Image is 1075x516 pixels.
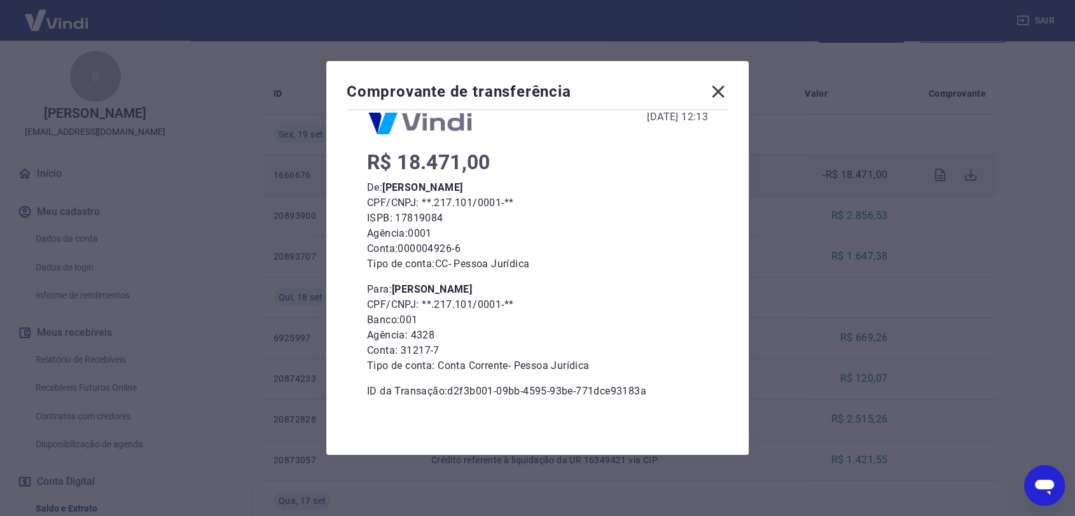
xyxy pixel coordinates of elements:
b: [PERSON_NAME] [392,283,472,295]
p: Banco: 001 [367,312,708,328]
p: Conta: 000004926-6 [367,241,708,256]
p: Agência: 0001 [367,226,708,241]
p: De: [367,180,708,195]
span: R$ 18.471,00 [367,150,490,174]
p: CPF/CNPJ: **.217.101/0001-** [367,195,708,211]
p: ISPB: 17819084 [367,211,708,226]
p: ID da Transação: d2f3b001-09bb-4595-93be-771dce93183a [367,384,708,399]
div: Comprovante de transferência [347,81,728,107]
p: Tipo de conta: CC - Pessoa Jurídica [367,256,708,272]
p: Agência: 4328 [367,328,708,343]
p: Para: [367,282,708,297]
iframe: Botão para abrir a janela de mensagens [1024,465,1065,506]
p: Conta: 31217-7 [367,343,708,358]
p: CPF/CNPJ: **.217.101/0001-** [367,297,708,312]
img: Logo [367,99,471,134]
b: [PERSON_NAME] [382,181,462,193]
p: Tipo de conta: Conta Corrente - Pessoa Jurídica [367,358,708,373]
div: [DATE] 12:13 [647,109,708,125]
